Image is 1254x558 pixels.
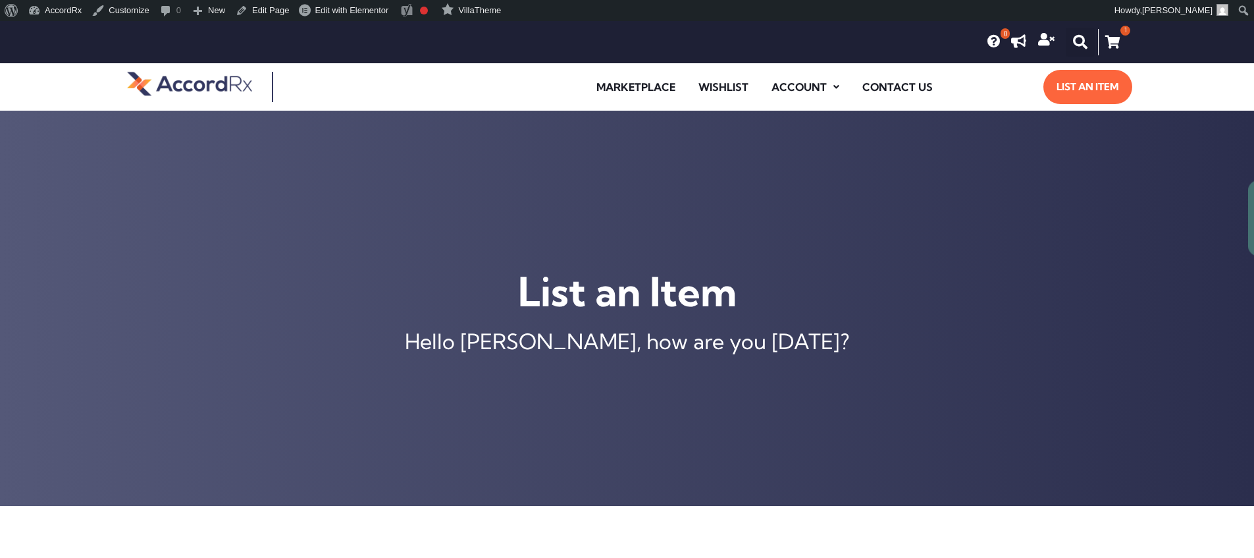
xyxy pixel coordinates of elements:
[1001,28,1010,39] span: 0
[7,331,1247,352] div: Hello [PERSON_NAME], how are you [DATE]?
[587,72,685,102] a: Marketplace
[7,265,1247,318] h1: List an Item
[127,70,252,98] img: default-logo
[315,5,388,15] span: Edit with Elementor
[1120,26,1130,36] div: 1
[1098,29,1127,55] a: 1
[1142,5,1213,15] span: [PERSON_NAME]
[1057,76,1119,98] span: List an Item
[689,72,758,102] a: Wishlist
[420,7,428,14] div: Focus keyphrase not set
[852,72,943,102] a: Contact Us
[1043,70,1132,104] a: List an Item
[987,35,1001,48] a: 0
[762,72,849,102] a: Account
